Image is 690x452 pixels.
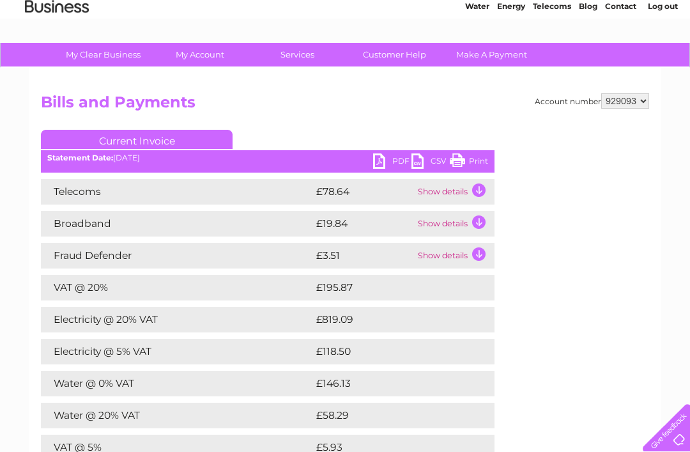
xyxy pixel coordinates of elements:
[313,307,471,332] td: £819.09
[605,54,636,64] a: Contact
[41,130,233,149] a: Current Invoice
[535,93,649,109] div: Account number
[313,339,470,364] td: £118.50
[313,275,471,300] td: £195.87
[41,275,313,300] td: VAT @ 20%
[648,54,678,64] a: Log out
[313,371,470,396] td: £146.13
[50,43,156,66] a: My Clear Business
[439,43,544,66] a: Make A Payment
[41,153,494,162] div: [DATE]
[41,179,313,205] td: Telecoms
[245,43,350,66] a: Services
[41,371,313,396] td: Water @ 0% VAT
[313,243,415,269] td: £3.51
[450,153,488,172] a: Print
[24,33,89,72] img: logo.png
[497,54,525,64] a: Energy
[411,153,450,172] a: CSV
[373,153,411,172] a: PDF
[41,243,313,269] td: Fraud Defender
[47,153,113,162] b: Statement Date:
[41,339,313,364] td: Electricity @ 5% VAT
[579,54,597,64] a: Blog
[44,7,648,62] div: Clear Business is a trading name of Verastar Limited (registered in [GEOGRAPHIC_DATA] No. 3667643...
[415,243,494,269] td: Show details
[41,211,313,237] td: Broadband
[313,403,469,428] td: £58.29
[415,179,494,205] td: Show details
[465,54,489,64] a: Water
[533,54,571,64] a: Telecoms
[313,179,415,205] td: £78.64
[449,6,537,22] a: 0333 014 3131
[342,43,447,66] a: Customer Help
[41,403,313,428] td: Water @ 20% VAT
[148,43,253,66] a: My Account
[313,211,415,237] td: £19.84
[415,211,494,237] td: Show details
[41,307,313,332] td: Electricity @ 20% VAT
[41,93,649,118] h2: Bills and Payments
